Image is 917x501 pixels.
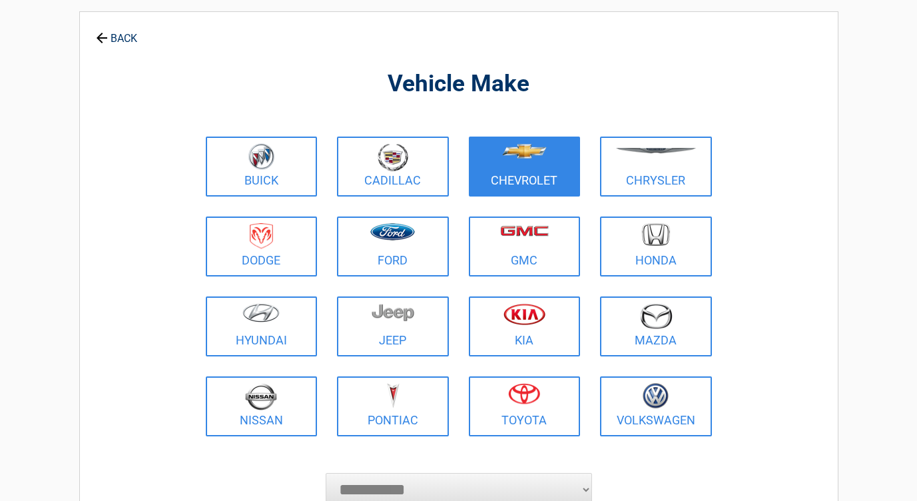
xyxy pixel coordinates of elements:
img: cadillac [378,143,408,171]
a: Chevrolet [469,137,581,197]
img: hyundai [242,303,280,322]
img: chrysler [615,148,697,154]
a: Toyota [469,376,581,436]
img: jeep [372,303,414,322]
a: Cadillac [337,137,449,197]
img: kia [503,303,545,325]
a: BACK [93,21,140,44]
a: Ford [337,217,449,276]
img: ford [370,223,415,241]
img: toyota [508,383,540,404]
img: nissan [245,383,277,410]
img: pontiac [386,383,400,408]
a: Nissan [206,376,318,436]
a: Hyundai [206,296,318,356]
a: Volkswagen [600,376,712,436]
a: Kia [469,296,581,356]
img: buick [248,143,274,170]
a: Buick [206,137,318,197]
img: volkswagen [643,383,669,409]
img: dodge [250,223,273,249]
a: Chrysler [600,137,712,197]
a: Jeep [337,296,449,356]
img: honda [642,223,670,247]
img: gmc [500,225,549,237]
a: GMC [469,217,581,276]
a: Mazda [600,296,712,356]
img: chevrolet [502,144,547,159]
img: mazda [639,303,673,329]
a: Honda [600,217,712,276]
a: Pontiac [337,376,449,436]
a: Dodge [206,217,318,276]
h2: Vehicle Make [202,69,715,100]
